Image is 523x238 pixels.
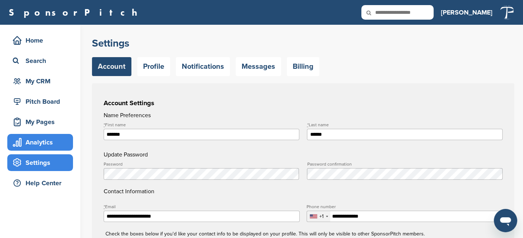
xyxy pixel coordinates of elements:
[7,93,73,110] a: Pitch Board
[11,75,73,88] div: My CRM
[494,209,517,232] iframe: Button to launch messaging window
[104,123,299,127] label: First name
[92,57,131,76] a: Account
[307,123,503,127] label: Last name
[104,122,105,127] abbr: required
[104,150,503,159] h4: Update Password
[287,57,319,76] a: Billing
[104,111,503,120] h4: Name Preferences
[104,204,105,209] abbr: required
[11,156,73,169] div: Settings
[92,37,514,50] h2: Settings
[11,176,73,190] div: Help Center
[307,205,503,209] label: Phone number
[104,162,299,166] label: Password
[11,54,73,67] div: Search
[7,134,73,151] a: Analytics
[441,4,492,20] a: [PERSON_NAME]
[9,8,142,17] a: SponsorPitch
[307,211,330,222] div: Selected country
[7,73,73,90] a: My CRM
[104,205,300,209] label: Email
[307,162,503,166] label: Password confirmation
[7,32,73,49] a: Home
[11,136,73,149] div: Analytics
[11,95,73,108] div: Pitch Board
[441,7,492,17] h3: [PERSON_NAME]
[11,34,73,47] div: Home
[7,175,73,191] a: Help Center
[137,57,170,76] a: Profile
[7,154,73,171] a: Settings
[7,52,73,69] a: Search
[500,5,514,20] img: Tp white on transparent
[7,114,73,130] a: My Pages
[104,98,503,108] h3: Account Settings
[319,214,324,219] div: +1
[236,57,281,76] a: Messages
[307,122,308,127] abbr: required
[11,115,73,128] div: My Pages
[176,57,230,76] a: Notifications
[104,162,503,196] h4: Contact Information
